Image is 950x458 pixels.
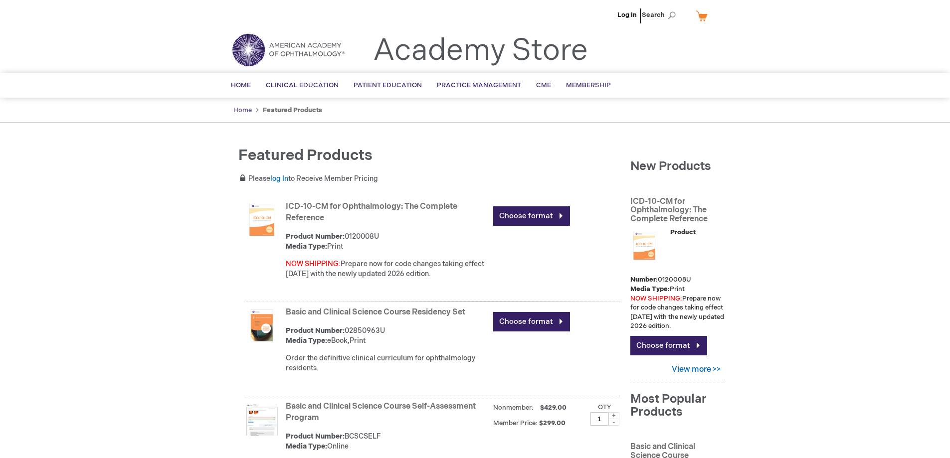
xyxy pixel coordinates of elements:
[238,174,621,184] p: Please to receive member pricing
[373,33,588,69] a: Academy Store
[630,193,724,228] a: ICD-10-CM for Ophthalmology: The Complete Reference
[286,307,465,317] a: Basic and Clinical Science Course Residency Set
[263,106,322,114] strong: Featured Products
[238,147,373,164] span: Featured Products
[270,174,288,183] a: log in
[617,11,637,19] a: Log In
[286,326,489,346] div: 02850963U eBook,Print
[598,403,611,411] label: Qty
[630,360,724,380] a: View more >>
[233,106,252,114] a: Home
[630,285,670,293] strong: Media Type:
[493,419,538,427] strong: Member Price:
[536,81,551,89] span: CME
[286,432,489,452] div: BCSCSELF Online
[630,294,724,331] p: Prepare now for code changes taking effect [DATE] with the newly updated 2026 edition.
[286,259,489,279] div: Prepare now for code changes taking effect [DATE] with the newly updated 2026 edition.
[630,295,682,303] font: NOW SHIPPING:
[642,5,680,25] span: Search
[539,419,567,427] span: $299.00
[286,326,345,335] strong: Product Number:
[630,393,724,419] h2: Most Popular Products
[286,242,327,251] strong: Media Type:
[630,160,724,173] h2: New Products
[539,404,568,412] span: $429.00
[286,202,457,223] a: ICD-10-CM for Ophthalmology: The Complete Reference
[630,228,724,294] div: 0120008U Print
[246,204,278,236] img: 0120008u_42.png
[286,402,476,423] a: Basic and Clinical Science Course Self-Assessment Program
[630,232,658,260] img: 0120008u_42.png
[286,260,341,268] font: NOW SHIPPING:
[493,206,570,226] a: Choose format
[246,404,278,436] img: bcscself_20.jpg
[286,232,345,241] strong: Product Number:
[566,81,611,89] span: Membership
[286,432,345,441] strong: Product Number:
[286,232,489,252] div: 0120008U Print
[246,309,278,341] img: 02850963u_47.png
[493,312,570,331] a: Choose format
[493,402,534,414] strong: Nonmember:
[437,81,521,89] span: Practice Management
[286,442,327,451] strong: Media Type:
[630,336,707,355] a: Choose format
[354,81,422,89] span: Patient Education
[266,81,339,89] span: Clinical Education
[286,336,327,345] strong: Media Type:
[286,353,489,373] div: Order the definitive clinical curriculum for ophthalmology residents.
[231,81,251,89] span: Home
[590,412,608,426] input: Qty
